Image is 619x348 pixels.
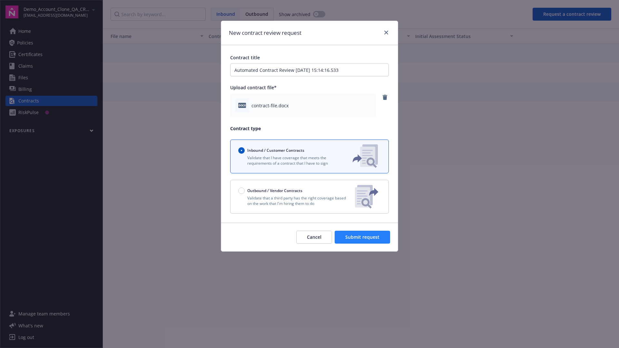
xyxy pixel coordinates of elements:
[238,147,245,154] input: Inbound / Customer Contracts
[238,195,350,206] p: Validate that a third party has the right coverage based on the work that I'm hiring them to do
[230,84,277,91] span: Upload contract file*
[247,148,304,153] span: Inbound / Customer Contracts
[230,180,389,214] button: Outbound / Vendor ContractsValidate that a third party has the right coverage based on the work t...
[238,155,342,166] p: Validate that I have coverage that meets the requirements of a contract that I have to sign
[230,63,389,76] input: Enter a title for this contract
[229,29,301,37] h1: New contract review request
[345,234,379,240] span: Submit request
[230,140,389,173] button: Inbound / Customer ContractsValidate that I have coverage that meets the requirements of a contra...
[230,54,260,61] span: Contract title
[247,188,302,193] span: Outbound / Vendor Contracts
[296,231,332,244] button: Cancel
[251,102,289,109] span: contract-file.docx
[238,188,245,194] input: Outbound / Vendor Contracts
[381,93,389,101] a: remove
[307,234,321,240] span: Cancel
[230,125,389,132] p: Contract type
[382,29,390,36] a: close
[335,231,390,244] button: Submit request
[238,103,246,108] span: docx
